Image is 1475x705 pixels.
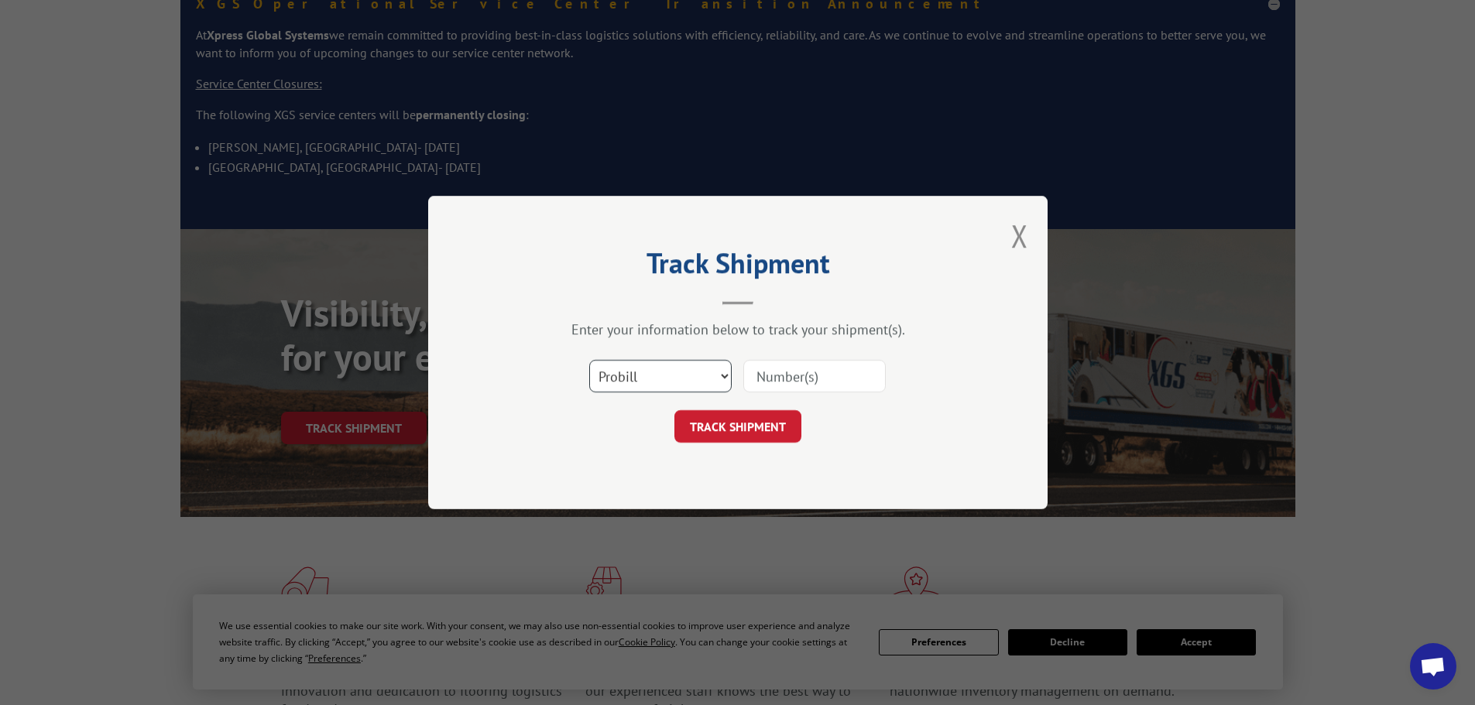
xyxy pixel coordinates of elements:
[1011,215,1028,256] button: Close modal
[743,360,886,392] input: Number(s)
[1410,643,1456,690] a: Open chat
[506,320,970,338] div: Enter your information below to track your shipment(s).
[674,410,801,443] button: TRACK SHIPMENT
[506,252,970,282] h2: Track Shipment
